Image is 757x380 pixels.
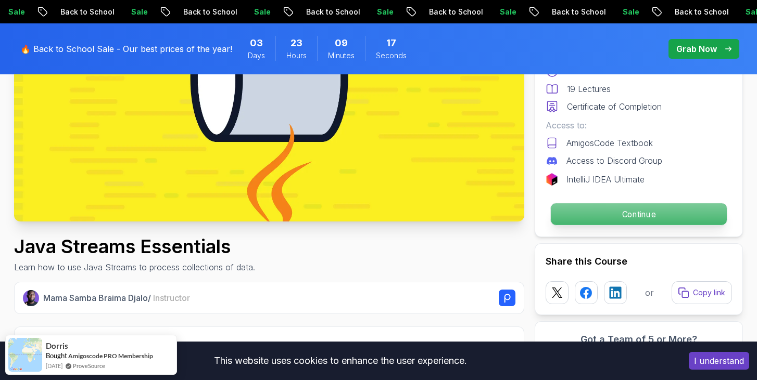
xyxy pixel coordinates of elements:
[43,292,190,304] p: Mama Samba Braima Djalo /
[291,36,302,50] span: 23 Hours
[20,43,232,55] p: 🔥 Back to School Sale - Our best prices of the year!
[8,338,42,372] img: provesource social proof notification image
[458,7,491,17] p: Sale
[551,203,727,225] p: Continue
[73,361,105,370] a: ProveSource
[23,290,39,306] img: Nelson Djalo
[46,342,68,350] span: Dorris
[68,352,153,360] a: Amigoscode PRO Membership
[286,50,307,61] span: Hours
[633,7,704,17] p: Back to School
[46,361,62,370] span: [DATE]
[546,173,558,186] img: jetbrains logo
[335,7,369,17] p: Sale
[212,7,246,17] p: Sale
[567,100,662,113] p: Certificate of Completion
[581,7,614,17] p: Sale
[386,36,396,50] span: 17 Seconds
[550,203,727,226] button: Continue
[566,173,645,186] p: IntelliJ IDEA Ultimate
[645,286,654,299] p: or
[14,236,255,257] h1: Java Streams Essentials
[672,281,732,304] button: Copy link
[264,7,335,17] p: Back to School
[566,154,662,167] p: Access to Discord Group
[689,352,749,370] button: Accept cookies
[567,83,611,95] p: 19 Lectures
[693,287,725,298] p: Copy link
[387,7,458,17] p: Back to School
[510,7,581,17] p: Back to School
[8,349,673,372] div: This website uses cookies to enhance the user experience.
[546,254,732,269] h2: Share this Course
[328,50,355,61] span: Minutes
[376,50,407,61] span: Seconds
[546,119,732,132] p: Access to:
[335,36,348,50] span: 9 Minutes
[676,43,717,55] p: Grab Now
[142,7,212,17] p: Back to School
[566,137,653,149] p: AmigosCode Textbook
[250,36,263,50] span: 3 Days
[153,293,190,303] span: Instructor
[19,7,90,17] p: Back to School
[46,351,67,360] span: Bought
[546,332,732,347] h3: Got a Team of 5 or More?
[14,261,255,273] p: Learn how to use Java Streams to process collections of data.
[248,50,265,61] span: Days
[27,339,511,354] h2: What you will learn
[90,7,123,17] p: Sale
[704,7,737,17] p: Sale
